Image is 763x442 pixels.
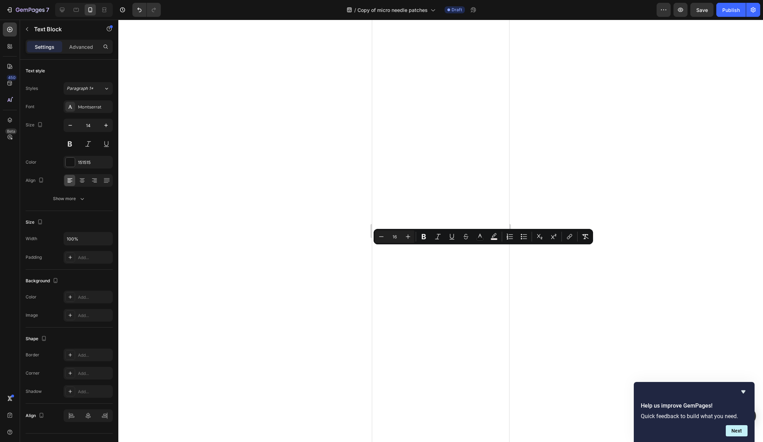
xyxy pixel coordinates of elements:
div: Add... [78,294,111,301]
button: Show more [26,192,113,205]
span: / [354,6,356,14]
div: Undo/Redo [132,3,161,17]
div: Font [26,104,34,110]
span: Draft [452,7,462,13]
div: Size [26,120,44,130]
input: Auto [64,232,112,245]
div: Text style [26,68,45,74]
div: Padding [26,254,42,260]
div: Add... [78,255,111,261]
p: Quick feedback to build what you need. [641,413,748,420]
div: Editor contextual toolbar [374,229,593,244]
div: Background [26,276,60,286]
span: Save [696,7,708,13]
button: Save [690,3,713,17]
iframe: Design area [372,20,509,442]
button: 7 [3,3,52,17]
div: Shape [26,334,48,344]
div: Image [26,312,38,318]
p: 7 [46,6,49,14]
div: Shadow [26,388,42,395]
div: Add... [78,389,111,395]
p: Advanced [69,43,93,51]
div: Show more [53,195,86,202]
div: Align [26,411,46,421]
span: Copy of micro needle patches [357,6,428,14]
button: Next question [726,425,748,436]
div: Montserrat [78,104,111,110]
div: 450 [7,75,17,80]
div: Add... [78,312,111,319]
div: Color [26,159,37,165]
div: Corner [26,370,40,376]
div: Add... [78,352,111,358]
p: Text Block [34,25,94,33]
button: Hide survey [739,388,748,396]
button: Publish [716,3,746,17]
div: Border [26,352,39,358]
div: Styles [26,85,38,92]
p: Settings [35,43,54,51]
span: Paragraph 1* [67,85,93,92]
div: Add... [78,370,111,377]
div: Beta [5,128,17,134]
div: Publish [722,6,740,14]
button: Paragraph 1* [64,82,113,95]
div: 151515 [78,159,111,166]
div: Color [26,294,37,300]
h2: Help us improve GemPages! [641,402,748,410]
div: Size [26,218,44,227]
div: Width [26,236,37,242]
div: Help us improve GemPages! [641,388,748,436]
div: Align [26,176,45,185]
